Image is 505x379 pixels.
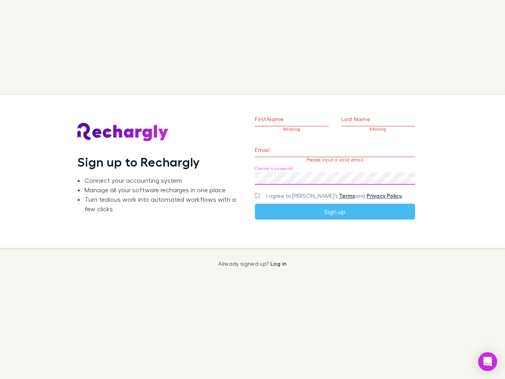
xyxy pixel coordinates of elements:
[266,192,402,200] span: I agree to [PERSON_NAME]’s and
[77,154,200,169] h1: Sign up to Rechargly
[367,192,402,199] a: Privacy Policy.
[84,195,242,214] li: Turn tedious work into automated workflows with a few clicks
[255,204,415,220] button: Sign up
[84,185,242,195] li: Manage all your software recharges in one place
[341,126,415,132] p: Missing
[218,261,286,267] p: Already signed up?
[255,165,293,171] label: Create a password
[478,352,497,371] div: Open Intercom Messenger
[77,123,169,142] img: Rechargly's Logo
[270,260,287,267] a: Log in
[339,192,355,199] a: Terms
[255,157,415,163] p: Please input a valid email
[84,176,242,185] li: Connect your accounting system
[255,126,329,132] p: Missing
